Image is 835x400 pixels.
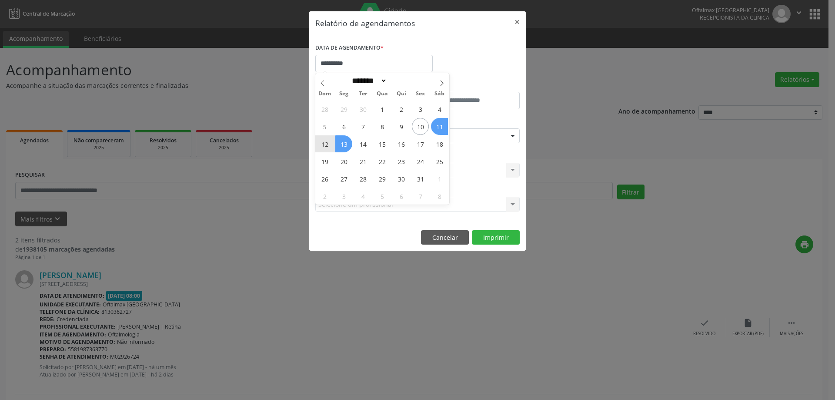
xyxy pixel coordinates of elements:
span: Outubro 6, 2025 [335,118,352,135]
span: Outubro 26, 2025 [316,170,333,187]
span: Outubro 17, 2025 [412,135,429,152]
span: Outubro 5, 2025 [316,118,333,135]
h5: Relatório de agendamentos [315,17,415,29]
span: Outubro 24, 2025 [412,153,429,170]
span: Sex [411,91,430,97]
span: Outubro 13, 2025 [335,135,352,152]
span: Novembro 6, 2025 [393,188,410,205]
span: Dom [315,91,334,97]
span: Outubro 10, 2025 [412,118,429,135]
label: DATA DE AGENDAMENTO [315,41,384,55]
span: Qui [392,91,411,97]
span: Outubro 7, 2025 [354,118,371,135]
span: Outubro 25, 2025 [431,153,448,170]
span: Outubro 23, 2025 [393,153,410,170]
span: Outubro 8, 2025 [374,118,391,135]
span: Outubro 18, 2025 [431,135,448,152]
span: Outubro 28, 2025 [354,170,371,187]
select: Month [349,76,387,85]
span: Outubro 30, 2025 [393,170,410,187]
span: Outubro 15, 2025 [374,135,391,152]
span: Outubro 11, 2025 [431,118,448,135]
span: Outubro 19, 2025 [316,153,333,170]
span: Setembro 30, 2025 [354,101,371,118]
button: Close [508,11,526,33]
span: Outubro 27, 2025 [335,170,352,187]
span: Novembro 1, 2025 [431,170,448,187]
label: ATÉ [420,78,520,92]
span: Sáb [430,91,449,97]
input: Year [387,76,416,85]
button: Cancelar [421,230,469,245]
span: Novembro 3, 2025 [335,188,352,205]
span: Seg [334,91,354,97]
span: Novembro 2, 2025 [316,188,333,205]
button: Imprimir [472,230,520,245]
span: Outubro 14, 2025 [354,135,371,152]
span: Qua [373,91,392,97]
span: Outubro 29, 2025 [374,170,391,187]
span: Outubro 22, 2025 [374,153,391,170]
span: Novembro 5, 2025 [374,188,391,205]
span: Outubro 2, 2025 [393,101,410,118]
span: Outubro 21, 2025 [354,153,371,170]
span: Outubro 4, 2025 [431,101,448,118]
span: Novembro 8, 2025 [431,188,448,205]
span: Outubro 31, 2025 [412,170,429,187]
span: Novembro 7, 2025 [412,188,429,205]
span: Outubro 1, 2025 [374,101,391,118]
span: Setembro 28, 2025 [316,101,333,118]
span: Novembro 4, 2025 [354,188,371,205]
span: Outubro 9, 2025 [393,118,410,135]
span: Setembro 29, 2025 [335,101,352,118]
span: Ter [354,91,373,97]
span: Outubro 12, 2025 [316,135,333,152]
span: Outubro 3, 2025 [412,101,429,118]
span: Outubro 16, 2025 [393,135,410,152]
span: Outubro 20, 2025 [335,153,352,170]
